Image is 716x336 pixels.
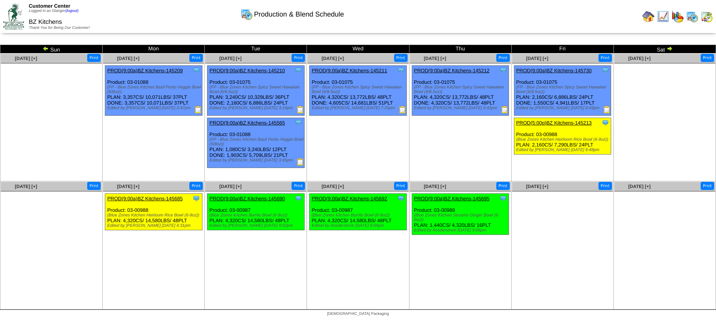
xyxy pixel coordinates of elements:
[295,119,302,126] img: Tooltip
[207,194,305,230] div: Product: 03-00987 PLAN: 4,320CS / 14,580LBS / 48PLT
[412,66,509,116] div: Product: 03-01075 PLAN: 4,320CS / 13,772LBS / 48PLT DONE: 4,320CS / 13,772LBS / 48PLT
[701,54,714,62] button: Print
[322,56,344,61] span: [DATE] [+]
[666,45,673,52] img: arrowright.gif
[397,67,405,74] img: Tooltip
[103,45,205,53] td: Mon
[414,213,509,222] div: (Blue Zones Kitchen Sesame Ginger Bowl (6-8oz))
[29,3,70,9] span: Customer Center
[499,67,507,74] img: Tooltip
[312,85,406,94] div: (FP - Blue Zones Kitchen Spicy Sweet Hawaiian Bowl (6/8.5oz))
[209,213,304,218] div: (Blue Zones Kitchen Burrito Bowl (6-9oz))
[399,106,406,113] img: Production Report
[501,106,509,113] img: Production Report
[29,26,90,30] span: Thank You for Being Our Customer!
[194,106,202,113] img: Production Report
[412,194,509,235] div: Product: 03-00989 PLAN: 1,440CS / 4,320LBS / 16PLT
[107,223,202,228] div: Edited by [PERSON_NAME] [DATE] 4:31pm
[598,182,612,190] button: Print
[414,68,490,73] a: PROD(9:00a)BZ Kitchens-145212
[292,54,305,62] button: Print
[516,106,611,110] div: Edited by [PERSON_NAME] [DATE] 9:45pm
[312,223,406,228] div: Edited by Acederstrom [DATE] 9:04pm
[397,195,405,202] img: Tooltip
[29,19,62,25] span: BZ Kitchens
[526,56,548,61] a: [DATE] [+]
[105,194,202,230] div: Product: 03-00988 PLAN: 4,320CS / 14,580LBS / 48PLT
[394,54,408,62] button: Print
[602,67,609,74] img: Tooltip
[516,68,592,73] a: PROD(9:00a)BZ Kitchens-145730
[312,106,406,110] div: Edited by [PERSON_NAME] [DATE] 7:25pm
[414,106,509,110] div: Edited by [PERSON_NAME] [DATE] 6:42pm
[312,68,387,73] a: PROD(9:00a)BZ Kitchens-145211
[295,195,302,202] img: Tooltip
[292,182,305,190] button: Print
[117,184,139,189] a: [DATE] [+]
[516,85,611,94] div: (FP - Blue Zones Kitchen Spicy Sweet Hawaiian Bowl (6/8.5oz))
[219,184,242,189] span: [DATE] [+]
[15,184,37,189] a: [DATE] [+]
[499,195,507,202] img: Tooltip
[209,68,285,73] a: PROD(9:00a)BZ Kitchens-145210
[107,196,183,201] a: PROD(9:00a)BZ Kitchens-145685
[602,119,609,126] img: Tooltip
[514,66,611,116] div: Product: 03-01075 PLAN: 2,160CS / 6,886LBS / 24PLT DONE: 1,550CS / 4,941LBS / 17PLT
[598,54,612,62] button: Print
[254,10,344,18] span: Production & Blend Schedule
[414,85,509,94] div: (FP - Blue Zones Kitchen Spicy Sweet Hawaiian Bowl (6/8.5oz))
[628,56,651,61] a: [DATE] [+]
[192,67,200,74] img: Tooltip
[15,56,37,61] a: [DATE] [+]
[642,10,655,23] img: home.gif
[66,9,79,13] a: (logout)
[105,66,202,116] div: Product: 03-01088 PLAN: 3,357CS / 10,071LBS / 37PLT DONE: 3,357CS / 10,071LBS / 37PLT
[414,196,490,201] a: PROD(9:00a)BZ Kitchens-145695
[657,10,669,23] img: line_graph.gif
[107,68,183,73] a: PROD(9:00a)BZ Kitchens-145209
[496,182,510,190] button: Print
[414,228,509,233] div: Edited by Acederstrom [DATE] 9:06pm
[424,56,446,61] a: [DATE] [+]
[686,10,698,23] img: calendarprod.gif
[107,106,202,110] div: Edited by [PERSON_NAME] [DATE] 3:47pm
[209,106,304,110] div: Edited by [PERSON_NAME] [DATE] 3:16pm
[87,182,101,190] button: Print
[0,45,103,53] td: Sun
[516,120,592,126] a: PROD(5:00p)BZ Kitchens-145213
[207,66,305,116] div: Product: 03-01075 PLAN: 3,240CS / 10,329LBS / 36PLT DONE: 2,160CS / 6,886LBS / 24PLT
[628,184,651,189] span: [DATE] [+]
[209,120,285,126] a: PROD(9:00a)BZ Kitchens-145565
[205,45,307,53] td: Tue
[219,56,242,61] a: [DATE] [+]
[297,106,304,113] img: Production Report
[240,8,253,20] img: calendarprod.gif
[424,184,446,189] a: [DATE] [+]
[701,182,714,190] button: Print
[3,3,24,29] img: ZoRoCo_Logo(Green%26Foil)%20jpg.webp
[516,137,611,142] div: (Blue Zones Kitchen Heirloom Rice Bowl (6-9oz))
[209,196,285,201] a: PROD(9:00a)BZ Kitchens-145690
[409,45,511,53] td: Thu
[117,56,139,61] a: [DATE] [+]
[701,10,713,23] img: calendarinout.gif
[297,158,304,166] img: Production Report
[603,106,611,113] img: Production Report
[107,85,202,94] div: (FP - Blue Zones Kitchen Basil Pesto Veggie Bowl (6/8oz))
[189,182,203,190] button: Print
[209,85,304,94] div: (FP - Blue Zones Kitchen Spicy Sweet Hawaiian Bowl (6/8.5oz))
[327,312,389,316] span: [DEMOGRAPHIC_DATA] Packaging
[207,118,305,168] div: Product: 03-01088 PLAN: 1,080CS / 3,240LBS / 12PLT DONE: 1,903CS / 5,709LBS / 21PLT
[526,184,548,189] a: [DATE] [+]
[322,184,344,189] span: [DATE] [+]
[192,195,200,202] img: Tooltip
[209,137,304,146] div: (FP - Blue Zones Kitchen Basil Pesto Veggie Bowl (6/8oz))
